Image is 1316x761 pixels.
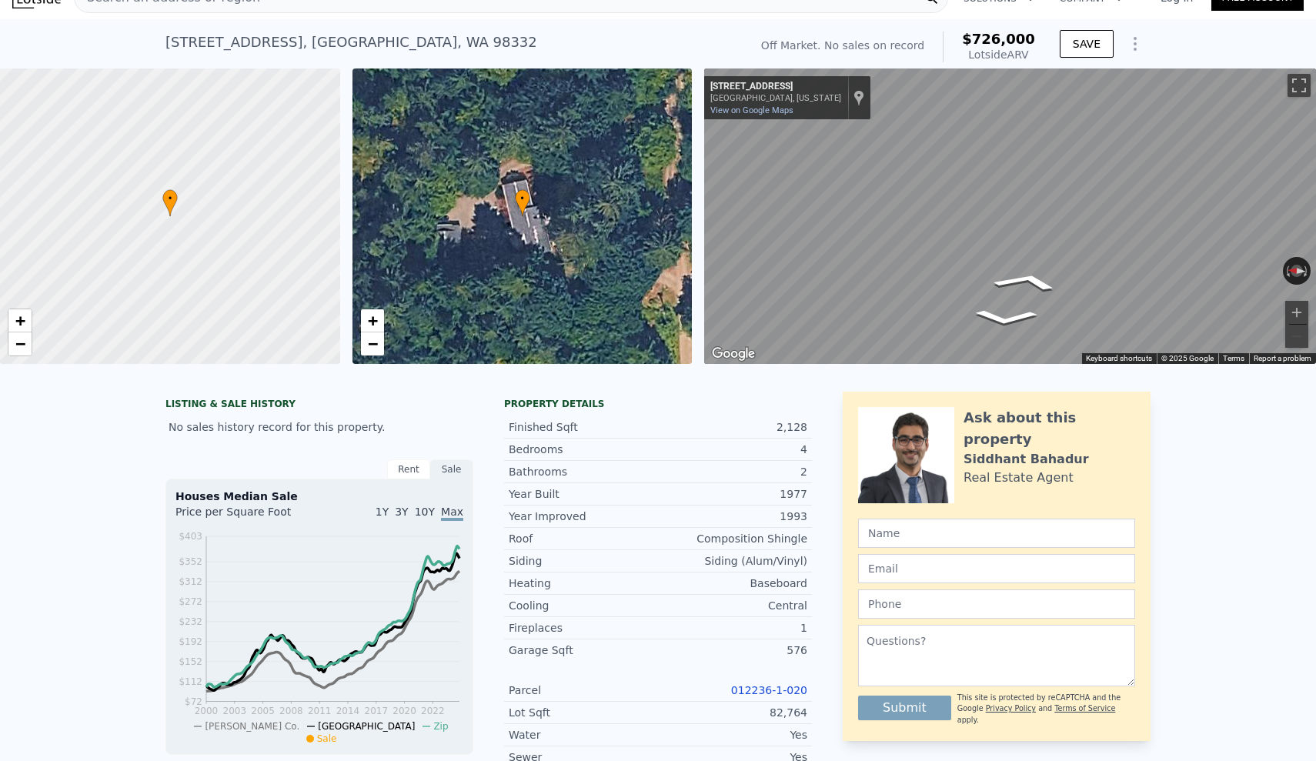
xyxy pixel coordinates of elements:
[658,598,807,613] div: Central
[658,531,807,546] div: Composition Shingle
[395,506,408,518] span: 3Y
[658,442,807,457] div: 4
[175,504,319,529] div: Price per Square Foot
[1285,301,1308,324] button: Zoom in
[710,105,793,115] a: View on Google Maps
[761,38,924,53] div: Off Market. No sales on record
[658,419,807,435] div: 2,128
[515,192,530,205] span: •
[441,506,463,521] span: Max
[509,576,658,591] div: Heating
[1282,264,1311,278] button: Reset the view
[964,450,1089,469] div: Siddhant Bahadur
[415,506,435,518] span: 10Y
[251,706,275,716] tspan: 2005
[1254,354,1311,362] a: Report a problem
[376,506,389,518] span: 1Y
[658,620,807,636] div: 1
[704,68,1316,364] div: Street View
[179,596,202,607] tspan: $272
[986,704,1036,713] a: Privacy Policy
[858,589,1135,619] input: Phone
[179,556,202,567] tspan: $352
[308,706,332,716] tspan: 2011
[731,684,807,696] a: 012236-1-020
[179,531,202,542] tspan: $403
[504,398,812,410] div: Property details
[365,706,389,716] tspan: 2017
[515,189,530,216] div: •
[658,464,807,479] div: 2
[964,469,1074,487] div: Real Estate Agent
[165,398,473,413] div: LISTING & SALE HISTORY
[1120,28,1151,59] button: Show Options
[1161,354,1214,362] span: © 2025 Google
[710,93,841,103] div: [GEOGRAPHIC_DATA], [US_STATE]
[509,705,658,720] div: Lot Sqft
[1223,354,1244,362] a: Terms (opens in new tab)
[964,407,1135,450] div: Ask about this property
[658,509,807,524] div: 1993
[509,643,658,658] div: Garage Sqft
[387,459,430,479] div: Rent
[509,727,658,743] div: Water
[973,267,1081,296] path: Go East, 63rd Ave
[962,47,1035,62] div: Lotside ARV
[957,693,1135,726] div: This site is protected by reCAPTCHA and the Google and apply.
[15,334,25,353] span: −
[509,598,658,613] div: Cooling
[433,721,448,732] span: Zip
[336,706,360,716] tspan: 2014
[1283,257,1291,285] button: Rotate counterclockwise
[421,706,445,716] tspan: 2022
[318,721,415,732] span: [GEOGRAPHIC_DATA]
[361,332,384,355] a: Zoom out
[957,305,1054,330] path: Go West, 109th St NW
[658,643,807,658] div: 576
[179,616,202,627] tspan: $232
[1054,704,1115,713] a: Terms of Service
[162,192,178,205] span: •
[195,706,219,716] tspan: 2000
[853,89,864,106] a: Show location on map
[704,68,1316,364] div: Map
[392,706,416,716] tspan: 2020
[710,81,841,93] div: [STREET_ADDRESS]
[658,705,807,720] div: 82,764
[658,727,807,743] div: Yes
[185,696,202,707] tspan: $72
[317,733,337,744] span: Sale
[509,683,658,698] div: Parcel
[509,419,658,435] div: Finished Sqft
[858,696,951,720] button: Submit
[279,706,303,716] tspan: 2008
[162,189,178,216] div: •
[1285,325,1308,348] button: Zoom out
[179,576,202,587] tspan: $312
[658,553,807,569] div: Siding (Alum/Vinyl)
[165,413,473,441] div: No sales history record for this property.
[223,706,247,716] tspan: 2003
[1086,353,1152,364] button: Keyboard shortcuts
[165,32,537,53] div: [STREET_ADDRESS] , [GEOGRAPHIC_DATA] , WA 98332
[15,311,25,330] span: +
[962,31,1035,47] span: $726,000
[509,509,658,524] div: Year Improved
[708,344,759,364] img: Google
[361,309,384,332] a: Zoom in
[179,636,202,647] tspan: $192
[858,519,1135,548] input: Name
[367,334,377,353] span: −
[509,442,658,457] div: Bedrooms
[8,332,32,355] a: Zoom out
[858,554,1135,583] input: Email
[509,553,658,569] div: Siding
[509,464,658,479] div: Bathrooms
[509,531,658,546] div: Roof
[658,486,807,502] div: 1977
[708,344,759,364] a: Open this area in Google Maps (opens a new window)
[509,620,658,636] div: Fireplaces
[1060,30,1114,58] button: SAVE
[205,721,299,732] span: [PERSON_NAME] Co.
[179,656,202,667] tspan: $152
